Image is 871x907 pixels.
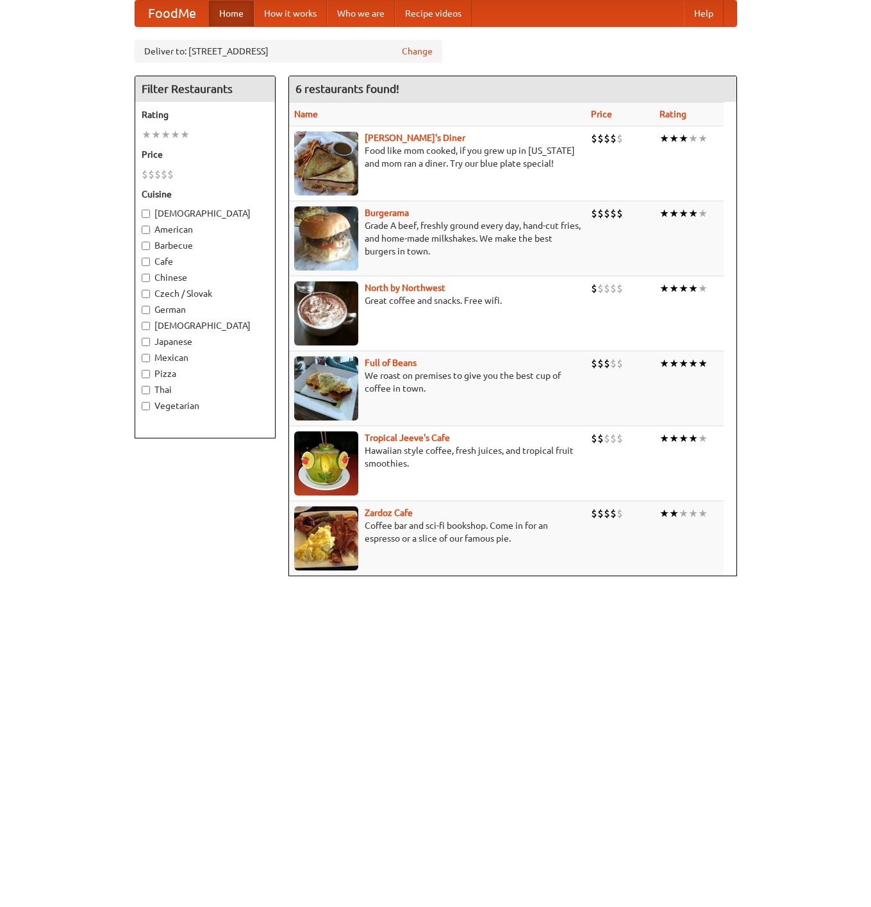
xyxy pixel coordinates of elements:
[294,281,358,345] img: north.jpg
[142,148,269,161] h5: Price
[365,208,409,218] b: Burgerama
[294,109,318,119] a: Name
[142,274,150,282] input: Chinese
[591,281,597,295] li: $
[669,206,679,221] li: ★
[395,1,472,26] a: Recipe videos
[142,271,269,284] label: Chinese
[142,167,148,181] li: $
[142,402,150,410] input: Vegetarian
[659,206,669,221] li: ★
[161,167,167,181] li: $
[597,131,604,146] li: $
[142,287,269,300] label: Czech / Slovak
[610,131,617,146] li: $
[591,131,597,146] li: $
[142,370,150,378] input: Pizza
[294,506,358,570] img: zardoz.jpg
[684,1,724,26] a: Help
[688,356,698,370] li: ★
[669,356,679,370] li: ★
[679,131,688,146] li: ★
[294,131,358,196] img: sallys.jpg
[151,128,161,142] li: ★
[142,239,269,252] label: Barbecue
[688,431,698,445] li: ★
[688,281,698,295] li: ★
[142,399,269,412] label: Vegetarian
[698,356,708,370] li: ★
[142,290,150,298] input: Czech / Slovak
[142,188,269,201] h5: Cuisine
[659,131,669,146] li: ★
[295,83,399,95] ng-pluralize: 6 restaurants found!
[659,109,686,119] a: Rating
[617,281,623,295] li: $
[365,133,465,143] a: [PERSON_NAME]'s Diner
[679,431,688,445] li: ★
[591,506,597,520] li: $
[365,283,445,293] a: North by Northwest
[365,508,413,518] b: Zardoz Cafe
[365,358,417,368] a: Full of Beans
[604,281,610,295] li: $
[659,431,669,445] li: ★
[142,354,150,362] input: Mexican
[597,206,604,221] li: $
[142,319,269,332] label: [DEMOGRAPHIC_DATA]
[142,367,269,380] label: Pizza
[135,1,209,26] a: FoodMe
[294,144,581,170] p: Food like mom cooked, if you grew up in [US_STATE] and mom ran a diner. Try our blue plate special!
[688,206,698,221] li: ★
[698,431,708,445] li: ★
[688,506,698,520] li: ★
[617,356,623,370] li: $
[294,369,581,395] p: We roast on premises to give you the best cup of coffee in town.
[170,128,180,142] li: ★
[617,431,623,445] li: $
[402,45,433,58] a: Change
[617,131,623,146] li: $
[669,131,679,146] li: ★
[135,76,275,102] h4: Filter Restaurants
[148,167,154,181] li: $
[294,356,358,420] img: beans.jpg
[604,356,610,370] li: $
[327,1,395,26] a: Who we are
[698,506,708,520] li: ★
[135,40,442,63] div: Deliver to: [STREET_ADDRESS]
[161,128,170,142] li: ★
[142,303,269,316] label: German
[591,206,597,221] li: $
[142,306,150,314] input: German
[142,207,269,220] label: [DEMOGRAPHIC_DATA]
[688,131,698,146] li: ★
[591,109,612,119] a: Price
[597,356,604,370] li: $
[597,506,604,520] li: $
[610,356,617,370] li: $
[142,351,269,364] label: Mexican
[669,506,679,520] li: ★
[294,294,581,307] p: Great coffee and snacks. Free wifi.
[294,519,581,545] p: Coffee bar and sci-fi bookshop. Come in for an espresso or a slice of our famous pie.
[617,506,623,520] li: $
[142,210,150,218] input: [DEMOGRAPHIC_DATA]
[679,281,688,295] li: ★
[597,431,604,445] li: $
[698,131,708,146] li: ★
[209,1,254,26] a: Home
[659,506,669,520] li: ★
[610,206,617,221] li: $
[142,335,269,348] label: Japanese
[254,1,327,26] a: How it works
[142,242,150,250] input: Barbecue
[142,386,150,394] input: Thai
[604,506,610,520] li: $
[365,433,450,443] b: Tropical Jeeve's Cafe
[679,506,688,520] li: ★
[679,206,688,221] li: ★
[698,281,708,295] li: ★
[604,131,610,146] li: $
